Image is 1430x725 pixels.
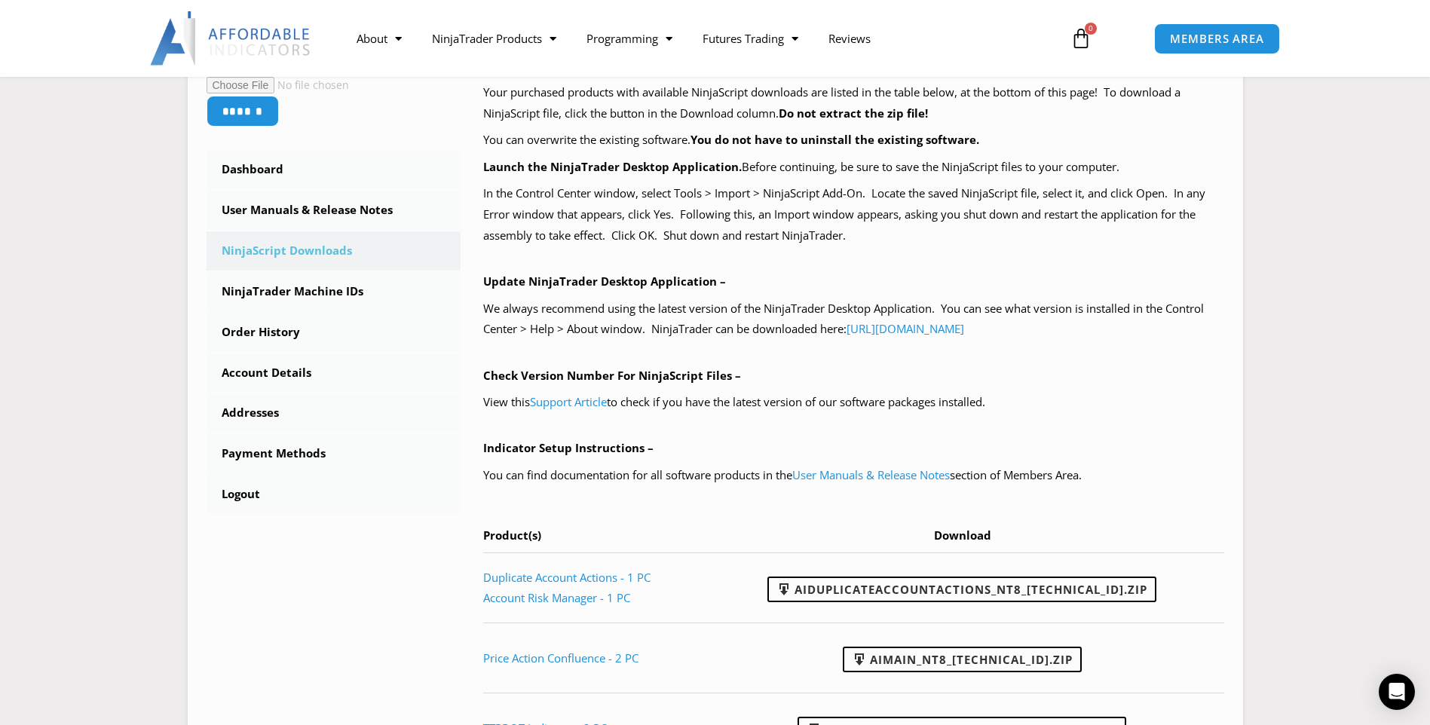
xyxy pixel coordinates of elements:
[483,298,1224,341] p: We always recommend using the latest version of the NinjaTrader Desktop Application. You can see ...
[1085,23,1097,35] span: 0
[1170,33,1264,44] span: MEMBERS AREA
[341,21,417,56] a: About
[483,440,654,455] b: Indicator Setup Instructions –
[483,130,1224,151] p: You can overwrite the existing software.
[847,321,964,336] a: [URL][DOMAIN_NAME]
[150,11,312,66] img: LogoAI | Affordable Indicators – NinjaTrader
[813,21,886,56] a: Reviews
[571,21,687,56] a: Programming
[207,393,461,433] a: Addresses
[687,21,813,56] a: Futures Trading
[207,475,461,514] a: Logout
[207,191,461,230] a: User Manuals & Release Notes
[483,159,742,174] b: Launch the NinjaTrader Desktop Application.
[691,132,979,147] b: You do not have to uninstall the existing software.
[207,150,461,189] a: Dashboard
[483,82,1224,124] p: Your purchased products with available NinjaScript downloads are listed in the table below, at th...
[483,157,1224,178] p: Before continuing, be sure to save the NinjaScript files to your computer.
[483,368,741,383] b: Check Version Number For NinjaScript Files –
[1048,17,1114,60] a: 0
[207,313,461,352] a: Order History
[483,274,726,289] b: Update NinjaTrader Desktop Application –
[483,650,638,665] a: Price Action Confluence - 2 PC
[1379,674,1415,710] div: Open Intercom Messenger
[207,353,461,393] a: Account Details
[530,394,607,409] a: Support Article
[207,231,461,271] a: NinjaScript Downloads
[483,590,630,605] a: Account Risk Manager - 1 PC
[483,570,651,585] a: Duplicate Account Actions - 1 PC
[767,577,1156,602] a: AIDuplicateAccountActions_NT8_[TECHNICAL_ID].zip
[779,106,928,121] b: Do not extract the zip file!
[207,272,461,311] a: NinjaTrader Machine IDs
[207,434,461,473] a: Payment Methods
[1154,23,1280,54] a: MEMBERS AREA
[207,150,461,514] nav: Account pages
[417,21,571,56] a: NinjaTrader Products
[792,467,950,482] a: User Manuals & Release Notes
[934,528,991,543] span: Download
[341,21,1053,56] nav: Menu
[843,647,1082,672] a: AIMain_NT8_[TECHNICAL_ID].zip
[483,183,1224,246] p: In the Control Center window, select Tools > Import > NinjaScript Add-On. Locate the saved NinjaS...
[483,528,541,543] span: Product(s)
[483,392,1224,413] p: View this to check if you have the latest version of our software packages installed.
[483,465,1224,486] p: You can find documentation for all software products in the section of Members Area.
